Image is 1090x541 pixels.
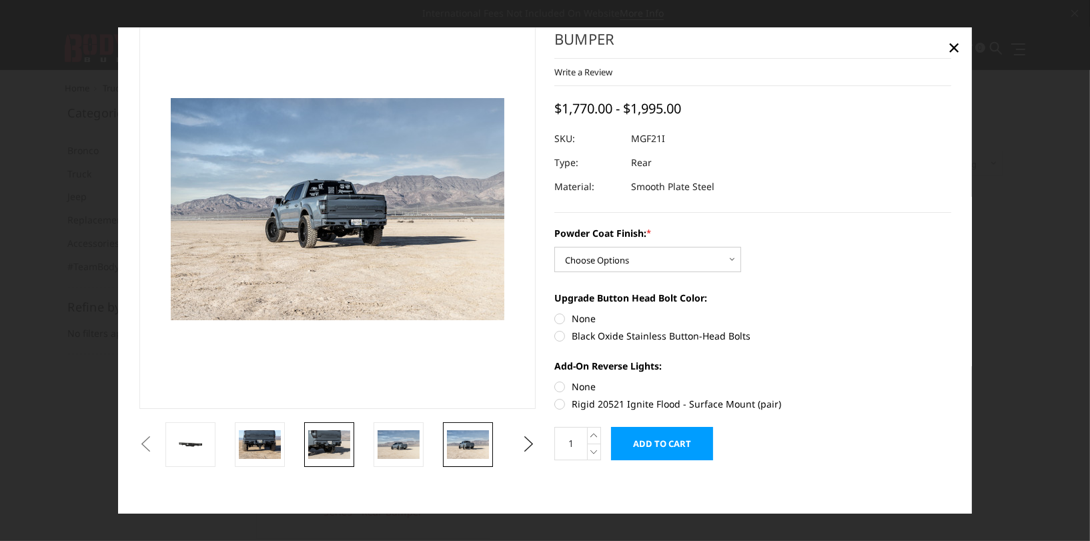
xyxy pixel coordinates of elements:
[136,435,156,455] button: Previous
[554,291,951,305] label: Upgrade Button Head Bolt Color:
[554,226,951,240] label: Powder Coat Finish:
[554,151,621,175] dt: Type:
[631,127,665,151] dd: MGF21I
[554,9,951,59] h1: [DATE]-[DATE] Ford Raptor - Freedom Series - Rear Bumper
[611,427,713,460] input: Add to Cart
[554,175,621,199] dt: Material:
[554,380,951,394] label: None
[554,359,951,373] label: Add-On Reverse Lights:
[554,127,621,151] dt: SKU:
[631,175,714,199] dd: Smooth Plate Steel
[378,431,420,459] img: 2021-2025 Ford Raptor - Freedom Series - Rear Bumper
[554,312,951,326] label: None
[519,435,539,455] button: Next
[631,151,652,175] dd: Rear
[239,431,281,459] img: 2021-2025 Ford Raptor - Freedom Series - Rear Bumper
[554,66,612,78] a: Write a Review
[554,99,681,117] span: $1,770.00 - $1,995.00
[139,9,536,409] a: 2021-2025 Ford Raptor - Freedom Series - Rear Bumper
[308,431,350,459] img: 2021-2025 Ford Raptor - Freedom Series - Rear Bumper
[1023,477,1090,541] iframe: Chat Widget
[554,397,951,411] label: Rigid 20521 Ignite Flood - Surface Mount (pair)
[554,329,951,343] label: Black Oxide Stainless Button-Head Bolts
[447,431,489,459] img: 2021-2025 Ford Raptor - Freedom Series - Rear Bumper
[944,37,965,58] a: Close
[949,33,961,61] span: ×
